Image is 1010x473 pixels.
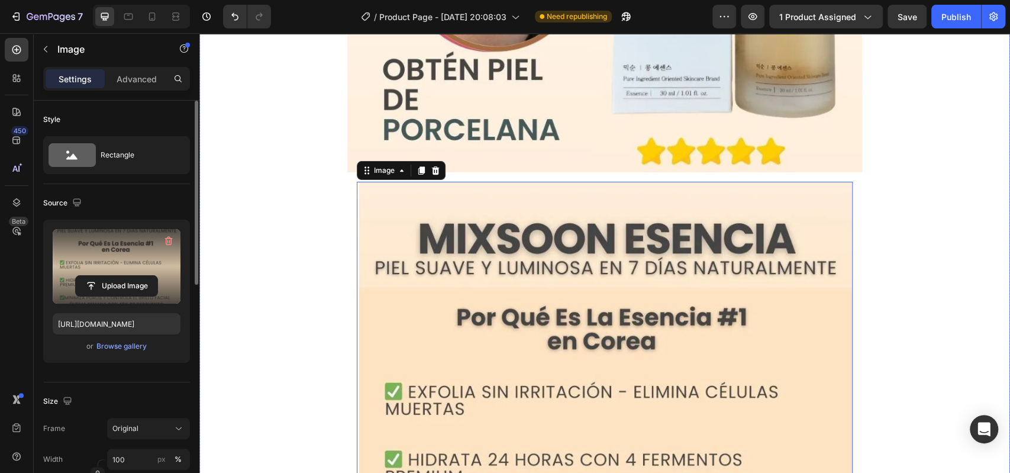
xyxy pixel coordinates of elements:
[171,452,185,466] button: px
[43,195,84,211] div: Source
[888,5,927,28] button: Save
[112,423,138,434] span: Original
[223,5,271,28] div: Undo/Redo
[374,11,377,23] span: /
[43,114,60,125] div: Style
[101,141,173,169] div: Rectangle
[547,11,607,22] span: Need republishing
[941,11,971,23] div: Publish
[57,42,158,56] p: Image
[5,5,88,28] button: 7
[11,126,28,136] div: 450
[779,11,856,23] span: 1 product assigned
[9,217,28,226] div: Beta
[43,394,75,410] div: Size
[107,418,190,439] button: Original
[379,11,506,23] span: Product Page - [DATE] 20:08:03
[172,132,198,143] div: Image
[175,454,182,465] div: %
[86,339,93,353] span: or
[117,73,157,85] p: Advanced
[96,340,147,352] button: Browse gallery
[78,9,83,24] p: 7
[53,313,180,334] input: https://example.com/image.jpg
[154,452,169,466] button: %
[157,454,166,465] div: px
[931,5,981,28] button: Publish
[43,423,65,434] label: Frame
[769,5,883,28] button: 1 product assigned
[970,415,998,443] div: Open Intercom Messenger
[898,12,917,22] span: Save
[43,454,63,465] label: Width
[199,33,1010,473] iframe: Design area
[59,73,92,85] p: Settings
[75,275,158,297] button: Upload Image
[107,449,190,470] input: px%
[96,341,147,352] div: Browse gallery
